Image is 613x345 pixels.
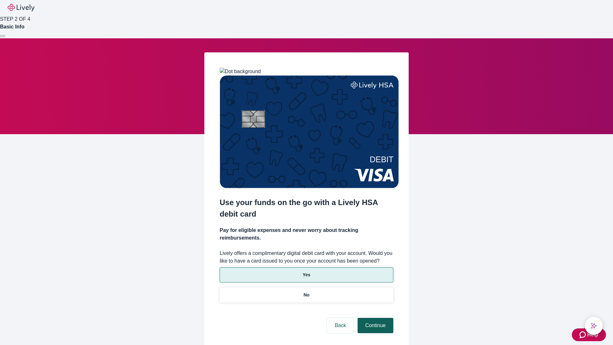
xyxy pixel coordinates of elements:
button: chat [585,317,603,335]
label: Lively offers a complimentary digital debit card with your account. Would you like to have a card... [220,249,393,265]
span: Help [587,331,598,339]
button: No [220,287,393,303]
img: Dot background [220,68,261,75]
button: Continue [358,318,393,333]
p: Yes [303,272,310,278]
img: Debit card [220,75,399,188]
button: Zendesk support iconHelp [572,328,606,341]
p: No [304,292,310,298]
svg: Zendesk support icon [579,331,587,339]
img: Lively [8,4,34,11]
h2: Use your funds on the go with a Lively HSA debit card [220,197,393,220]
button: Back [327,318,354,333]
button: Yes [220,267,393,282]
svg: Lively AI Assistant [591,323,597,329]
h4: Pay for eligible expenses and never worry about tracking reimbursements. [220,226,393,242]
